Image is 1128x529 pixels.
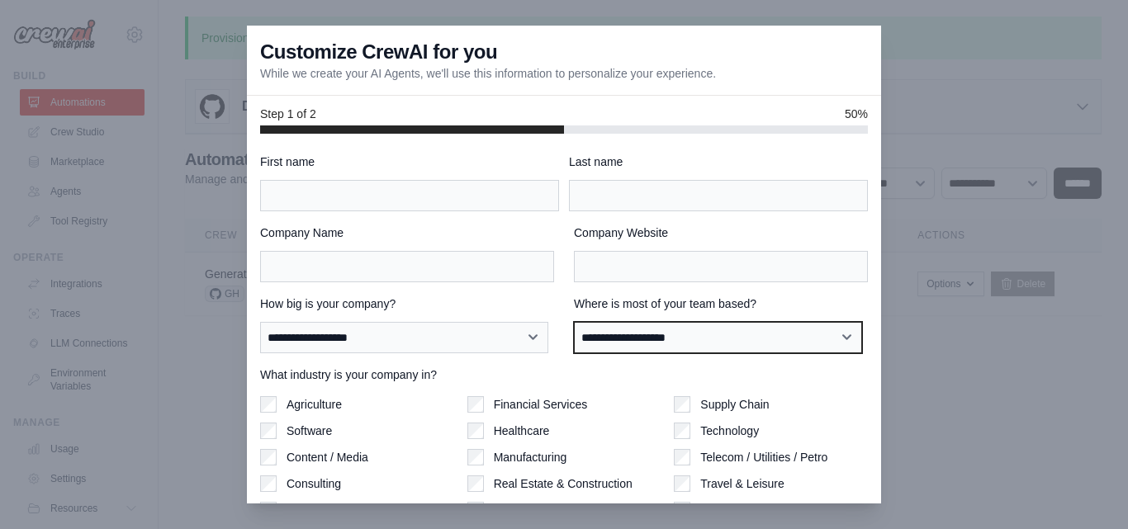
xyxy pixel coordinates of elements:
label: Company Name [260,224,554,241]
label: Technology [700,423,759,439]
label: Company Website [574,224,868,241]
p: While we create your AI Agents, we'll use this information to personalize your experience. [260,65,716,82]
label: First name [260,154,559,170]
h3: Customize CrewAI for you [260,39,497,65]
label: Financial Services [494,396,588,413]
span: 50% [845,106,868,122]
label: Content / Media [287,449,368,465]
span: Step 1 of 2 [260,106,316,122]
label: Software [287,423,332,439]
label: Manufacturing [494,449,567,465]
label: Retail [494,502,524,518]
label: What industry is your company in? [260,366,868,383]
label: Healthcare [494,423,550,439]
label: Telecom / Utilities / Petro [700,449,827,465]
label: Cryptocurrency [287,502,365,518]
label: Real Estate & Construction [494,475,633,492]
label: Consulting [287,475,341,492]
label: Where is most of your team based? [574,295,868,312]
label: Other [700,502,729,518]
label: Supply Chain [700,396,769,413]
label: Travel & Leisure [700,475,784,492]
label: Last name [569,154,868,170]
label: How big is your company? [260,295,554,312]
label: Agriculture [287,396,342,413]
